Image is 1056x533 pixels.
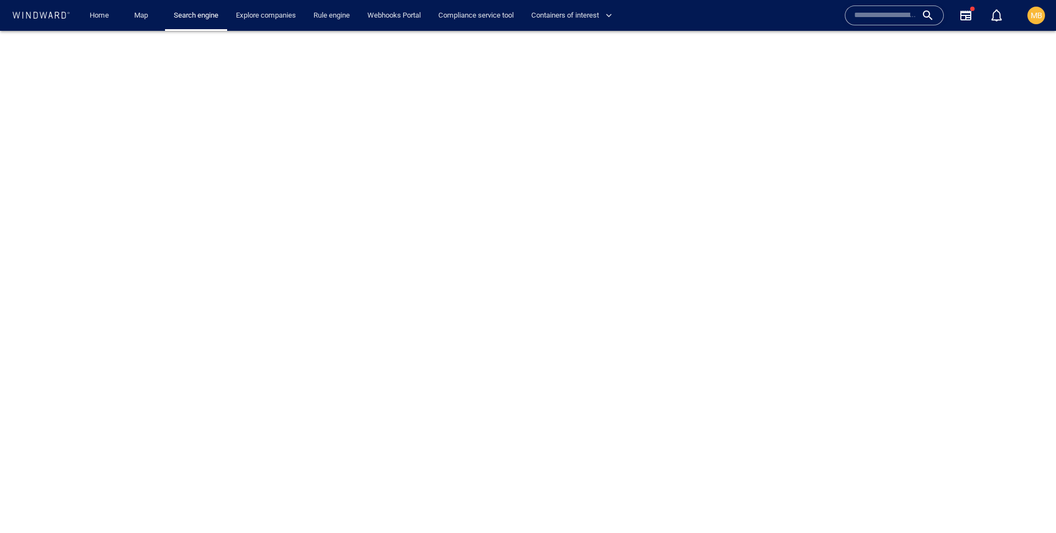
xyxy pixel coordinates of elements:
[169,6,223,25] a: Search engine
[232,6,300,25] a: Explore companies
[1031,11,1042,20] span: MB
[1009,483,1048,525] iframe: Chat
[81,6,117,25] button: Home
[527,6,621,25] button: Containers of interest
[125,6,161,25] button: Map
[990,9,1003,22] div: Notification center
[363,6,425,25] a: Webhooks Portal
[130,6,156,25] a: Map
[531,9,612,22] span: Containers of interest
[434,6,518,25] a: Compliance service tool
[1025,4,1047,26] button: MB
[309,6,354,25] a: Rule engine
[85,6,113,25] a: Home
